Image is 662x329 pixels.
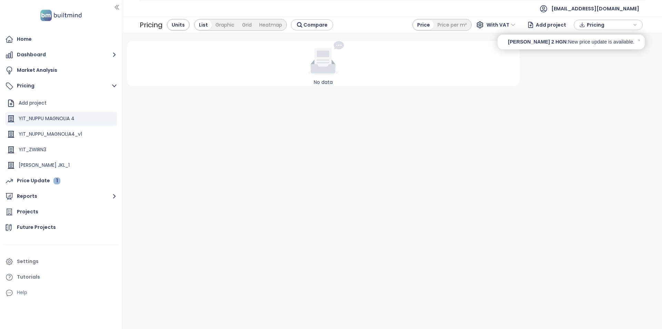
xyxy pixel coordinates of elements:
div: Help [3,286,119,300]
div: Future Projects [17,223,56,232]
div: YIT_NUPPU MAGNOLIA 4 [5,112,117,126]
div: YIT_NUPPU_MAGNOLIA4_v1 [5,127,117,141]
div: Heatmap [255,20,286,30]
div: YIT_NUPPU_MAGNOLIA4_v1 [19,130,82,138]
div: Price Update [17,176,60,185]
button: Dashboard [3,48,119,62]
div: Grid [238,20,255,30]
div: 1 [53,177,60,184]
button: Compare [291,19,333,30]
div: Price per m² [434,20,471,30]
div: YIT_ZWIRN3 [5,143,117,157]
a: Home [3,32,119,46]
a: Price Update 1 [3,174,119,188]
div: [PERSON_NAME] JKL_1 [19,161,70,170]
div: Add project [19,99,47,107]
a: Settings [3,255,119,269]
div: Tutorials [17,273,40,281]
span: [PERSON_NAME] 2 HGN [508,38,566,46]
a: Projects [3,205,119,219]
div: Home [17,35,32,43]
span: [EMAIL_ADDRESS][DOMAIN_NAME] [551,0,639,17]
div: YIT_ZWIRN3 [19,145,46,154]
div: No data [130,78,517,86]
div: Settings [17,257,39,266]
div: Graphic [212,20,238,30]
a: Future Projects [3,221,119,234]
div: [PERSON_NAME] JKL_1 [5,158,117,172]
button: Reports [3,190,119,203]
span: Add project [536,19,566,31]
div: Pricing [140,19,163,31]
div: Units [168,20,189,30]
div: Price [413,20,434,30]
img: logo [38,8,84,22]
div: YIT_NUPPU MAGNOLIA 4 [19,114,74,123]
button: Pricing [3,79,119,93]
div: List [195,20,212,30]
div: Projects [17,207,38,216]
span: With VAT [487,20,515,30]
p: : New price update is available. [566,38,634,46]
a: [PERSON_NAME] 2 HGN:New price update is available. [508,38,634,46]
div: Add project [5,96,117,110]
div: button [578,20,639,30]
span: Compare [303,21,328,29]
a: Market Analysis [3,64,119,77]
span: Pricing [587,20,631,30]
div: Market Analysis [17,66,57,75]
a: Tutorials [3,270,119,284]
div: Help [17,288,27,297]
